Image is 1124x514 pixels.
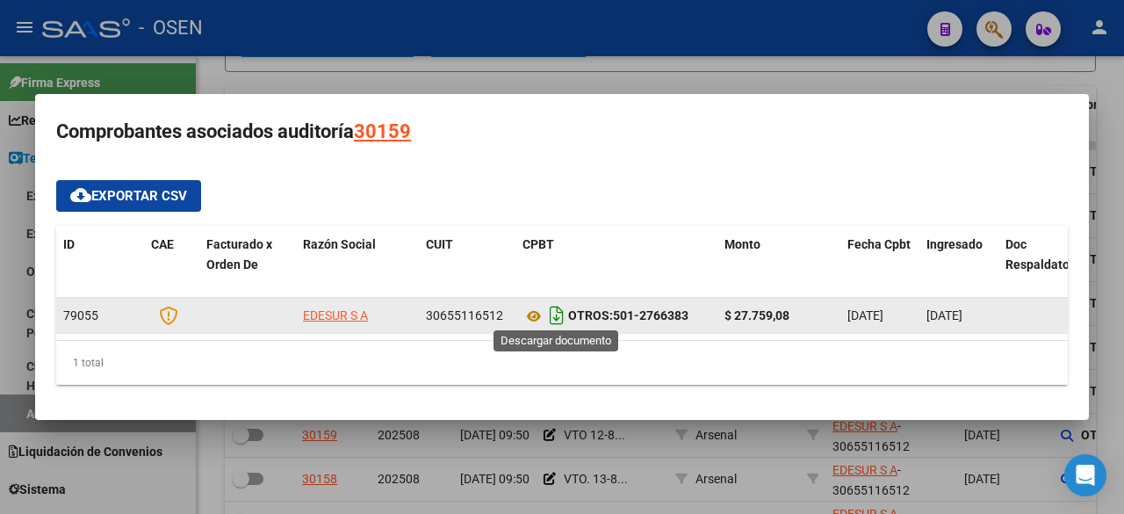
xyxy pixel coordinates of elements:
datatable-header-cell: Facturado x Orden De [199,226,296,303]
datatable-header-cell: Monto [717,226,840,303]
span: Monto [724,237,760,251]
span: CPBT [522,237,554,251]
datatable-header-cell: Fecha Cpbt [840,226,919,303]
div: 79055 [63,306,137,326]
datatable-header-cell: Doc Respaldatoria [998,226,1104,303]
div: 1 total [56,341,1068,385]
span: [DATE] [847,308,883,322]
strong: $ 27.759,08 [724,308,789,322]
span: ID [63,237,75,251]
button: Exportar CSV [56,180,201,212]
datatable-header-cell: CUIT [419,226,515,303]
span: Ingresado [926,237,983,251]
span: Fecha Cpbt [847,237,911,251]
mat-icon: cloud_download [70,185,91,206]
datatable-header-cell: CAE [144,226,199,303]
span: 30655116512 [426,308,503,322]
datatable-header-cell: Ingresado [919,226,998,303]
span: CUIT [426,237,453,251]
i: Descargar documento [545,301,568,329]
span: EDESUR S A [303,308,368,322]
datatable-header-cell: ID [56,226,144,303]
span: Razón Social [303,237,376,251]
h3: Comprobantes asociados auditoría [56,115,1068,148]
span: Doc Respaldatoria [1005,237,1084,271]
div: 30159 [354,115,411,148]
span: OTROS: [568,309,613,323]
datatable-header-cell: CPBT [515,226,717,303]
span: Facturado x Orden De [206,237,272,271]
div: Open Intercom Messenger [1064,454,1106,496]
datatable-header-cell: Razón Social [296,226,419,303]
span: Exportar CSV [70,188,187,204]
span: [DATE] [926,308,962,322]
span: CAE [151,237,174,251]
strong: 501-2766383 [568,309,688,323]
